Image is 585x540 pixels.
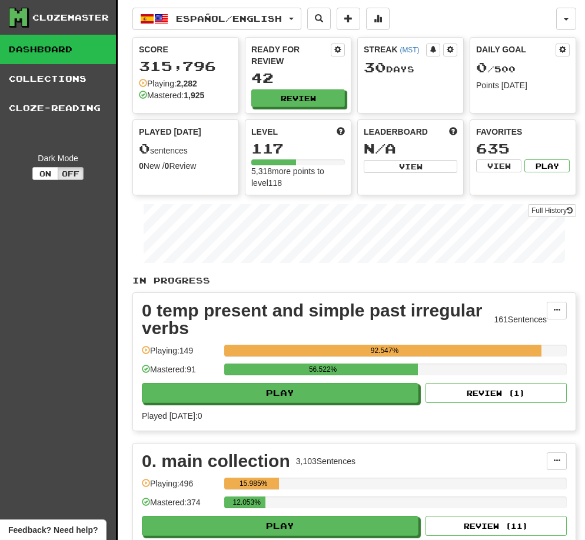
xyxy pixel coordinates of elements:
span: Level [251,126,278,138]
div: Mastered: 374 [142,496,218,516]
span: N/A [364,140,396,156]
div: 5,318 more points to level 118 [251,165,345,189]
span: Played [DATE] [139,126,201,138]
button: Search sentences [307,8,331,30]
div: 15.985% [228,478,279,489]
div: 117 [251,141,345,156]
div: 161 Sentences [494,314,547,325]
div: 12.053% [228,496,265,508]
div: Playing: [139,78,197,89]
button: Review (11) [426,516,567,536]
div: Mastered: [139,89,204,101]
span: Open feedback widget [8,524,98,536]
div: 0 temp present and simple past irregular verbs [142,302,488,337]
div: 3,103 Sentences [296,455,355,467]
button: View [476,159,521,172]
a: (MST) [400,46,419,54]
div: Day s [364,60,457,75]
div: 0. main collection [142,452,290,470]
strong: 0 [165,161,169,171]
span: 0 [476,59,487,75]
span: Played [DATE]: 0 [142,411,202,421]
button: Review (1) [426,383,567,403]
button: View [364,160,457,173]
span: Español / English [176,14,282,24]
div: Playing: 149 [142,345,218,364]
button: More stats [366,8,390,30]
div: Favorites [476,126,570,138]
span: This week in points, UTC [449,126,457,138]
strong: 2,282 [177,79,197,88]
div: Ready for Review [251,44,331,67]
button: Add sentence to collection [337,8,360,30]
span: Score more points to level up [337,126,345,138]
span: 0 [139,140,150,156]
strong: 0 [139,161,144,171]
button: On [32,167,58,180]
div: Mastered: 91 [142,364,218,383]
div: Clozemaster [32,12,109,24]
p: In Progress [132,275,576,286]
div: 56.522% [228,364,418,375]
div: Streak [364,44,426,55]
div: Dark Mode [9,152,107,164]
span: / 500 [476,64,516,74]
div: 92.547% [228,345,541,356]
strong: 1,925 [184,91,204,100]
div: 315,796 [139,59,232,74]
div: 635 [476,141,570,156]
button: Play [524,159,570,172]
div: Score [139,44,232,55]
span: Leaderboard [364,126,428,138]
button: Off [58,167,84,180]
div: New / Review [139,160,232,172]
span: 30 [364,59,386,75]
div: sentences [139,141,232,156]
button: Play [142,383,418,403]
div: Daily Goal [476,44,556,56]
button: Review [251,89,345,107]
div: Playing: 496 [142,478,218,497]
div: Points [DATE] [476,79,570,91]
a: Full History [528,204,576,217]
button: Español/English [132,8,301,30]
button: Play [142,516,418,536]
div: 42 [251,71,345,85]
